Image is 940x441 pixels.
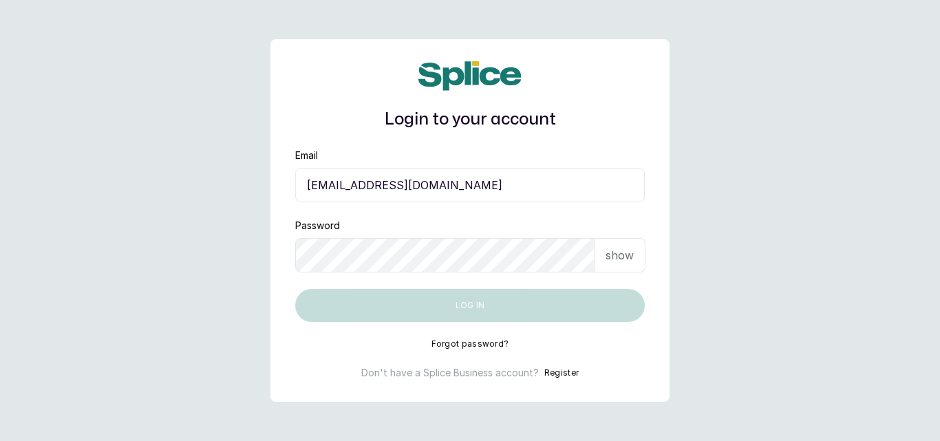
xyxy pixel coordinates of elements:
[295,168,645,202] input: email@acme.com
[544,366,579,380] button: Register
[606,247,634,263] p: show
[295,289,645,322] button: Log in
[295,107,645,132] h1: Login to your account
[295,149,318,162] label: Email
[431,338,509,349] button: Forgot password?
[295,219,340,233] label: Password
[361,366,539,380] p: Don't have a Splice Business account?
